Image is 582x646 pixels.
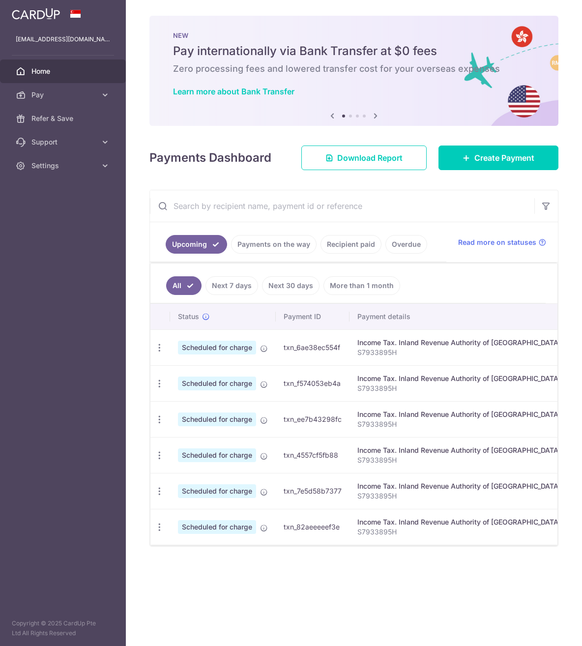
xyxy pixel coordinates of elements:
[31,114,96,123] span: Refer & Save
[178,520,256,534] span: Scheduled for charge
[323,276,400,295] a: More than 1 month
[178,377,256,390] span: Scheduled for charge
[357,481,561,491] div: Income Tax. Inland Revenue Authority of [GEOGRAPHIC_DATA]
[149,16,558,126] img: Bank transfer banner
[166,235,227,254] a: Upcoming
[276,304,349,329] th: Payment ID
[276,509,349,545] td: txn_82aeeeeef3e
[357,445,561,455] div: Income Tax. Inland Revenue Authority of [GEOGRAPHIC_DATA]
[16,34,110,44] p: [EMAIL_ADDRESS][DOMAIN_NAME]
[357,527,561,537] p: S7933895H
[385,235,427,254] a: Overdue
[31,66,96,76] span: Home
[301,146,427,170] a: Download Report
[357,410,561,419] div: Income Tax. Inland Revenue Authority of [GEOGRAPHIC_DATA]
[349,304,569,329] th: Payment details
[178,341,256,354] span: Scheduled for charge
[357,338,561,348] div: Income Tax. Inland Revenue Authority of [GEOGRAPHIC_DATA]
[357,374,561,383] div: Income Tax. Inland Revenue Authority of [GEOGRAPHIC_DATA]
[31,90,96,100] span: Pay
[173,31,535,39] p: NEW
[12,8,60,20] img: CardUp
[357,383,561,393] p: S7933895H
[357,455,561,465] p: S7933895H
[357,517,561,527] div: Income Tax. Inland Revenue Authority of [GEOGRAPHIC_DATA]
[173,43,535,59] h5: Pay internationally via Bank Transfer at $0 fees
[166,276,202,295] a: All
[276,329,349,365] td: txn_6ae38ec554f
[205,276,258,295] a: Next 7 days
[150,190,534,222] input: Search by recipient name, payment id or reference
[276,437,349,473] td: txn_4557cf5fb88
[178,412,256,426] span: Scheduled for charge
[458,237,546,247] a: Read more on statuses
[262,276,320,295] a: Next 30 days
[173,63,535,75] h6: Zero processing fees and lowered transfer cost for your overseas expenses
[357,419,561,429] p: S7933895H
[178,312,199,322] span: Status
[149,149,271,167] h4: Payments Dashboard
[474,152,534,164] span: Create Payment
[438,146,558,170] a: Create Payment
[458,237,536,247] span: Read more on statuses
[178,448,256,462] span: Scheduled for charge
[276,473,349,509] td: txn_7e5d58b7377
[178,484,256,498] span: Scheduled for charge
[357,491,561,501] p: S7933895H
[31,161,96,171] span: Settings
[276,401,349,437] td: txn_ee7b43298fc
[276,365,349,401] td: txn_f574053eb4a
[231,235,317,254] a: Payments on the way
[320,235,381,254] a: Recipient paid
[173,87,294,96] a: Learn more about Bank Transfer
[337,152,403,164] span: Download Report
[357,348,561,357] p: S7933895H
[31,137,96,147] span: Support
